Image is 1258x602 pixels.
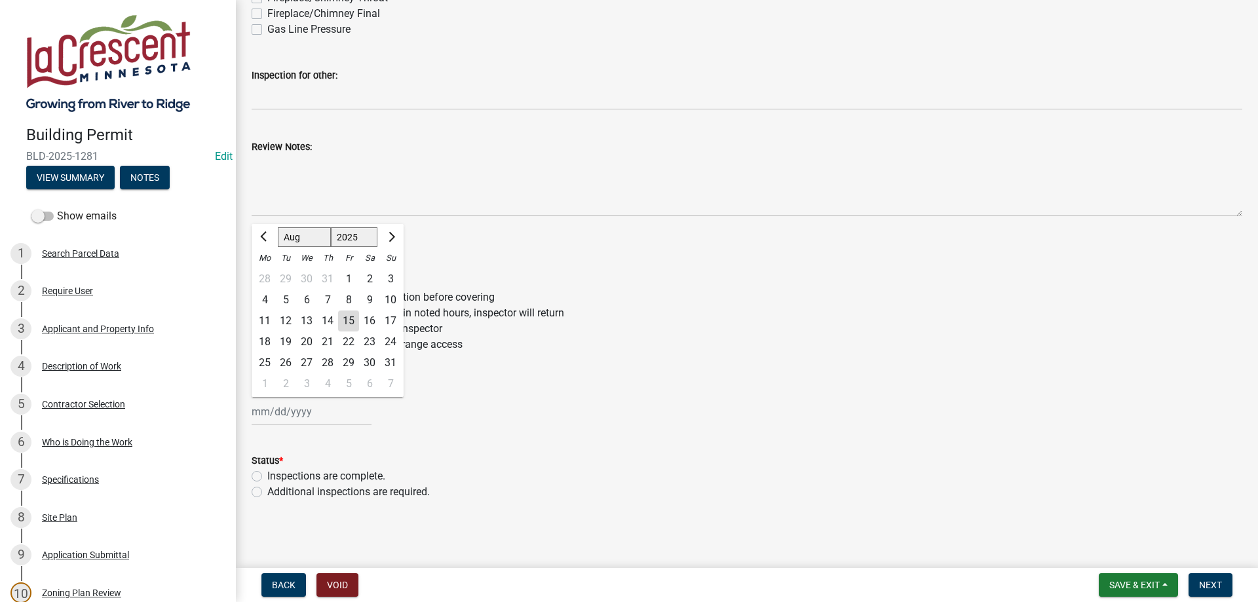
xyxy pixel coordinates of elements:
div: 2 [10,280,31,301]
label: Additional inspections are required. [267,484,430,500]
div: Sunday, August 31, 2025 [380,352,401,373]
span: Back [272,580,295,590]
div: 7 [10,469,31,490]
div: Saturday, August 9, 2025 [359,290,380,310]
label: Gas Line Pressure [267,22,351,37]
div: 29 [338,352,359,373]
div: Tu [275,248,296,269]
div: Wednesday, September 3, 2025 [296,373,317,394]
div: 5 [10,394,31,415]
button: Notes [120,166,170,189]
div: Monday, September 1, 2025 [254,373,275,394]
div: 29 [275,269,296,290]
div: Saturday, August 16, 2025 [359,310,380,331]
div: Description of Work [42,362,121,371]
div: 3 [380,269,401,290]
div: 11 [254,310,275,331]
div: 5 [338,373,359,394]
div: Tuesday, August 5, 2025 [275,290,296,310]
div: 14 [317,310,338,331]
div: Specifications [42,475,99,484]
wm-modal-confirm: Notes [120,173,170,183]
div: 20 [296,331,317,352]
label: Show emails [31,208,117,224]
div: Monday, August 11, 2025 [254,310,275,331]
div: Wednesday, August 13, 2025 [296,310,317,331]
div: Mo [254,248,275,269]
a: Edit [215,150,233,162]
div: Site Plan [42,513,77,522]
div: 12 [275,310,296,331]
div: Thursday, August 28, 2025 [317,352,338,373]
button: Void [316,573,358,597]
div: 13 [296,310,317,331]
div: Sunday, August 24, 2025 [380,331,401,352]
div: 1 [338,269,359,290]
div: 8 [10,507,31,528]
div: Sa [359,248,380,269]
div: Thursday, August 7, 2025 [317,290,338,310]
wm-modal-confirm: Summary [26,173,115,183]
div: Wednesday, August 27, 2025 [296,352,317,373]
div: 10 [380,290,401,310]
button: Previous month [257,227,273,248]
div: Zoning Plan Review [42,588,121,597]
div: Wednesday, August 20, 2025 [296,331,317,352]
div: 17 [380,310,401,331]
div: Require User [42,286,93,295]
div: 22 [338,331,359,352]
div: Friday, August 8, 2025 [338,290,359,310]
div: 4 [317,373,338,394]
div: 25 [254,352,275,373]
div: Sunday, September 7, 2025 [380,373,401,394]
wm-modal-confirm: Edit Application Number [215,150,233,162]
label: Correct unsafe condition within noted hours, inspector will return [267,305,564,321]
div: 7 [380,373,401,394]
div: 18 [254,331,275,352]
input: mm/dd/yyyy [252,398,372,425]
label: Review Notes: [252,143,312,152]
div: Sunday, August 10, 2025 [380,290,401,310]
div: 30 [296,269,317,290]
div: Tuesday, August 26, 2025 [275,352,296,373]
div: 4 [254,290,275,310]
div: 21 [317,331,338,352]
div: 9 [10,544,31,565]
div: Search Parcel Data [42,249,119,258]
div: Monday, August 25, 2025 [254,352,275,373]
div: Friday, September 5, 2025 [338,373,359,394]
button: Back [261,573,306,597]
span: BLD-2025-1281 [26,150,210,162]
div: 2 [359,269,380,290]
div: 23 [359,331,380,352]
div: Tuesday, September 2, 2025 [275,373,296,394]
div: Thursday, August 21, 2025 [317,331,338,352]
label: Fireplace/Chimney Final [267,6,380,22]
div: Saturday, August 23, 2025 [359,331,380,352]
img: City of La Crescent, Minnesota [26,14,191,112]
div: 4 [10,356,31,377]
div: Tuesday, August 12, 2025 [275,310,296,331]
div: Monday, August 18, 2025 [254,331,275,352]
div: 24 [380,331,401,352]
div: Thursday, September 4, 2025 [317,373,338,394]
div: Wednesday, August 6, 2025 [296,290,317,310]
div: 19 [275,331,296,352]
div: 7 [317,290,338,310]
select: Select month [278,227,331,247]
div: Tuesday, July 29, 2025 [275,269,296,290]
div: Fr [338,248,359,269]
div: 28 [317,352,338,373]
div: 3 [296,373,317,394]
div: 3 [10,318,31,339]
div: 30 [359,352,380,373]
div: 31 [317,269,338,290]
div: Sunday, August 3, 2025 [380,269,401,290]
div: 31 [380,352,401,373]
label: Inspection for other: [252,71,337,81]
div: 28 [254,269,275,290]
div: 5 [275,290,296,310]
div: Saturday, September 6, 2025 [359,373,380,394]
div: 16 [359,310,380,331]
div: Applicant and Property Info [42,324,154,333]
